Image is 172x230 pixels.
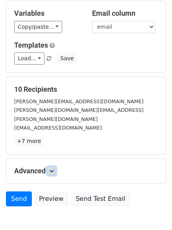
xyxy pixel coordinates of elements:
[6,191,32,206] a: Send
[133,192,172,230] iframe: Chat Widget
[14,21,62,33] a: Copy/paste...
[70,191,130,206] a: Send Test Email
[92,9,158,18] h5: Email column
[57,52,77,65] button: Save
[14,85,158,94] h5: 10 Recipients
[14,125,102,131] small: [EMAIL_ADDRESS][DOMAIN_NAME]
[14,98,144,104] small: [PERSON_NAME][EMAIL_ADDRESS][DOMAIN_NAME]
[14,167,158,175] h5: Advanced
[14,9,80,18] h5: Variables
[14,52,44,65] a: Load...
[14,136,44,146] a: +7 more
[14,41,48,49] a: Templates
[34,191,68,206] a: Preview
[14,107,144,122] small: [PERSON_NAME][DOMAIN_NAME][EMAIL_ADDRESS][PERSON_NAME][DOMAIN_NAME]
